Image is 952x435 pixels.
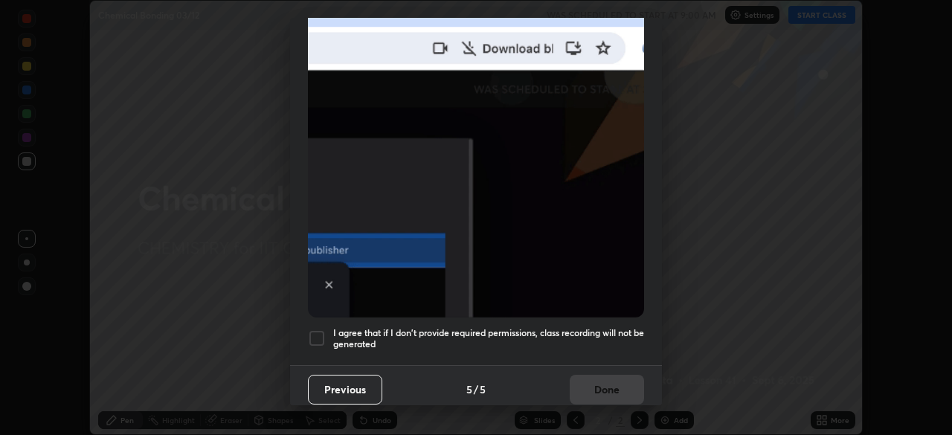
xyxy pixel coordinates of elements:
[474,381,478,397] h4: /
[333,327,644,350] h5: I agree that if I don't provide required permissions, class recording will not be generated
[480,381,486,397] h4: 5
[308,375,382,405] button: Previous
[466,381,472,397] h4: 5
